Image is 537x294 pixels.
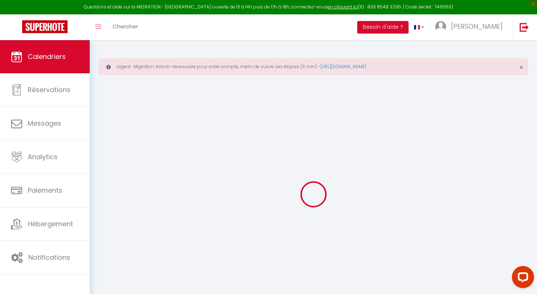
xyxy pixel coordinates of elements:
span: Analytics [28,152,58,161]
img: ... [435,21,446,32]
span: Calendriers [28,52,66,61]
div: Urgent : Migration Airbnb nécessaire pour votre compte, merci de suivre ces étapes (5 min) - [99,58,528,75]
span: Chercher [113,22,138,30]
img: Super Booking [22,20,68,33]
span: Notifications [28,253,70,262]
span: Messages [28,119,61,128]
span: [PERSON_NAME] [451,22,503,31]
img: logout [520,22,529,32]
button: Besoin d'aide ? [357,21,409,34]
a: ... [PERSON_NAME] [430,14,512,40]
a: [URL][DOMAIN_NAME] [320,63,366,70]
span: Paiements [28,186,62,195]
span: × [519,63,523,72]
a: en cliquant ici [327,4,358,10]
span: Réservations [28,85,70,94]
span: Hébergement [28,219,73,228]
button: Close [519,64,523,71]
a: Chercher [107,14,144,40]
iframe: LiveChat chat widget [506,263,537,294]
